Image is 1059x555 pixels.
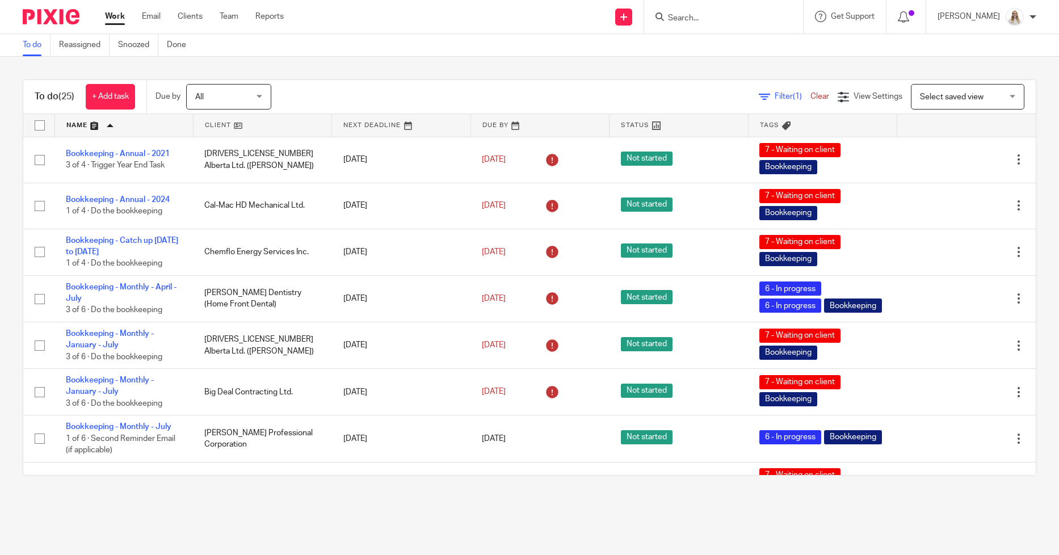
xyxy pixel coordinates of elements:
[760,122,779,128] span: Tags
[667,14,769,24] input: Search
[793,93,802,100] span: (1)
[59,34,110,56] a: Reassigned
[920,93,984,101] span: Select saved view
[759,206,817,220] span: Bookkeeping
[66,376,154,396] a: Bookkeeping - Monthly - January - July
[759,468,841,482] span: 7 - Waiting on client
[482,435,506,443] span: [DATE]
[23,9,79,24] img: Pixie
[332,462,470,508] td: [DATE]
[759,329,841,343] span: 7 - Waiting on client
[193,229,331,275] td: Chemflo Energy Services Inc.
[759,346,817,360] span: Bookkeeping
[58,92,74,101] span: (25)
[66,237,178,256] a: Bookkeeping - Catch up [DATE] to [DATE]
[66,423,171,431] a: Bookkeeping - Monthly - July
[332,322,470,368] td: [DATE]
[193,322,331,368] td: [DRIVERS_LICENSE_NUMBER] Alberta Ltd. ([PERSON_NAME])
[66,283,176,302] a: Bookkeeping - Monthly - April - July
[482,388,506,396] span: [DATE]
[621,290,673,304] span: Not started
[332,137,470,183] td: [DATE]
[66,435,175,455] span: 1 of 6 · Second Reminder Email (if applicable)
[86,84,135,110] a: + Add task
[66,162,165,170] span: 3 of 4 · Trigger Year End Task
[66,208,162,216] span: 1 of 4 · Do the bookkeeping
[105,11,125,22] a: Work
[621,152,673,166] span: Not started
[621,337,673,351] span: Not started
[255,11,284,22] a: Reports
[759,392,817,406] span: Bookkeeping
[193,275,331,322] td: [PERSON_NAME] Dentistry (Home Front Dental)
[66,353,162,361] span: 3 of 6 · Do the bookkeeping
[810,93,829,100] a: Clear
[824,430,882,444] span: Bookkeeping
[759,160,817,174] span: Bookkeeping
[831,12,875,20] span: Get Support
[621,384,673,398] span: Not started
[142,11,161,22] a: Email
[759,252,817,266] span: Bookkeeping
[482,295,506,302] span: [DATE]
[167,34,195,56] a: Done
[332,275,470,322] td: [DATE]
[35,91,74,103] h1: To do
[193,369,331,415] td: Big Deal Contracting Ltd.
[482,248,506,256] span: [DATE]
[759,430,821,444] span: 6 - In progress
[759,189,841,203] span: 7 - Waiting on client
[332,369,470,415] td: [DATE]
[66,150,170,158] a: Bookkeeping - Annual - 2021
[621,430,673,444] span: Not started
[759,143,841,157] span: 7 - Waiting on client
[220,11,238,22] a: Team
[66,259,162,267] span: 1 of 4 · Do the bookkeeping
[759,281,821,296] span: 6 - In progress
[854,93,902,100] span: View Settings
[66,330,154,349] a: Bookkeeping - Monthly - January - July
[332,229,470,275] td: [DATE]
[332,183,470,229] td: [DATE]
[193,415,331,462] td: [PERSON_NAME] Professional Corporation
[118,34,158,56] a: Snoozed
[759,375,841,389] span: 7 - Waiting on client
[193,183,331,229] td: Cal-Mac HD Mechanical Ltd.
[938,11,1000,22] p: [PERSON_NAME]
[193,137,331,183] td: [DRIVERS_LICENSE_NUMBER] Alberta Ltd. ([PERSON_NAME])
[482,341,506,349] span: [DATE]
[23,34,51,56] a: To do
[621,197,673,212] span: Not started
[66,306,162,314] span: 3 of 6 · Do the bookkeeping
[195,93,204,101] span: All
[66,196,170,204] a: Bookkeeping - Annual - 2024
[482,201,506,209] span: [DATE]
[759,298,821,313] span: 6 - In progress
[775,93,810,100] span: Filter
[621,243,673,258] span: Not started
[824,298,882,313] span: Bookkeeping
[332,415,470,462] td: [DATE]
[156,91,180,102] p: Due by
[178,11,203,22] a: Clients
[66,400,162,407] span: 3 of 6 · Do the bookkeeping
[1006,8,1024,26] img: Headshot%2011-2024%20white%20background%20square%202.JPG
[482,155,506,163] span: [DATE]
[193,462,331,508] td: [DRIVERS_LICENSE_NUMBER] Alberta Ltd. (Carrier)
[759,235,841,249] span: 7 - Waiting on client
